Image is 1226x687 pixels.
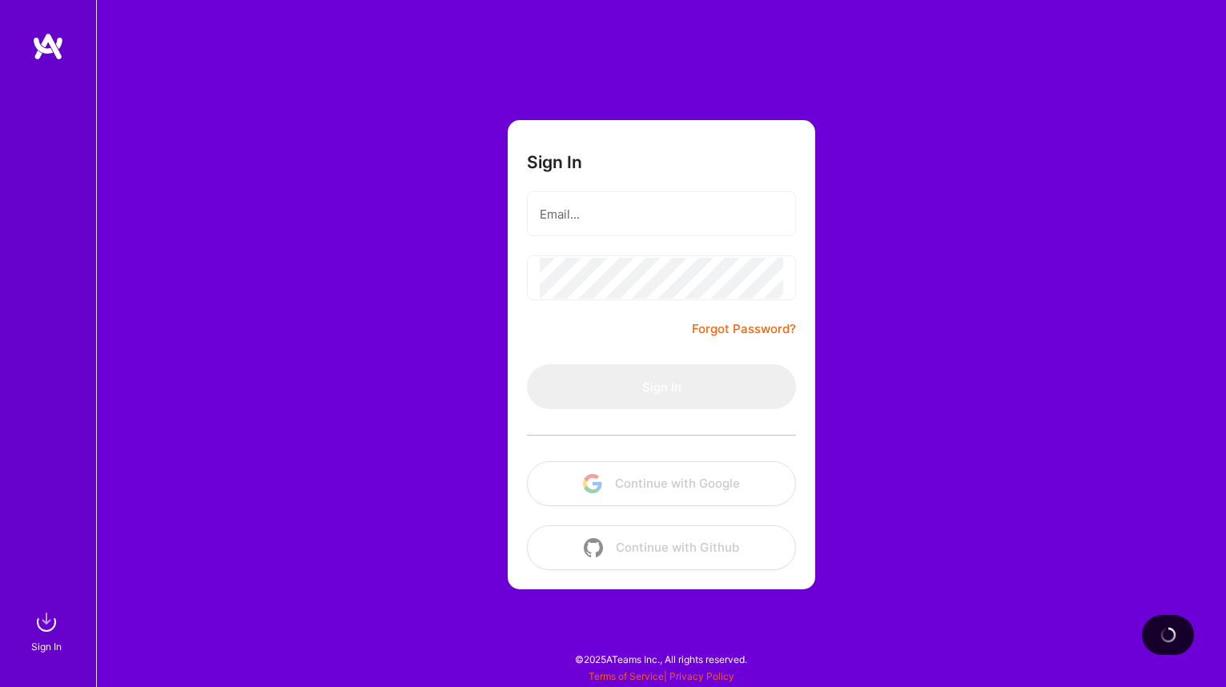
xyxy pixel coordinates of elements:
[540,194,783,235] input: Email...
[34,606,62,655] a: sign inSign In
[1157,625,1178,645] img: loading
[527,461,796,506] button: Continue with Google
[527,364,796,409] button: Sign In
[584,538,603,557] img: icon
[527,152,582,172] h3: Sign In
[589,670,734,682] span: |
[96,639,1226,679] div: © 2025 ATeams Inc., All rights reserved.
[583,474,602,493] img: icon
[692,319,796,339] a: Forgot Password?
[669,670,734,682] a: Privacy Policy
[32,32,64,61] img: logo
[30,606,62,638] img: sign in
[527,525,796,570] button: Continue with Github
[31,638,62,655] div: Sign In
[589,670,664,682] a: Terms of Service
